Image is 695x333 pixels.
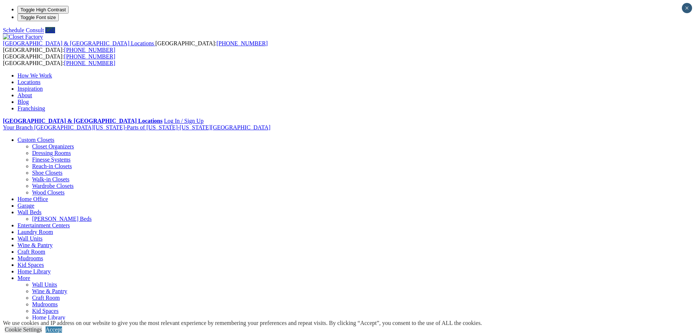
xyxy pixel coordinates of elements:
a: Wall Beds [18,209,42,215]
a: Reach-in Closets [32,163,72,169]
a: About [18,92,32,98]
button: Close [682,3,692,13]
a: Blog [18,99,29,105]
a: Wardrobe Closets [32,183,74,189]
a: Kid Spaces [18,262,44,268]
a: Cookie Settings [5,326,42,333]
a: Your Branch [GEOGRAPHIC_DATA][US_STATE]-Parts of [US_STATE]-[US_STATE][GEOGRAPHIC_DATA] [3,124,270,130]
a: Schedule Consult [3,27,44,33]
a: Wall Units [18,235,42,242]
a: More menu text will display only on big screen [18,275,30,281]
a: Custom Closets [18,137,54,143]
a: [GEOGRAPHIC_DATA] & [GEOGRAPHIC_DATA] Locations [3,118,162,124]
a: [PHONE_NUMBER] [64,47,115,53]
span: Toggle High Contrast [20,7,66,12]
div: We use cookies and IP address on our website to give you the most relevant experience by remember... [3,320,482,326]
button: Toggle High Contrast [18,6,69,14]
a: Home Office [18,196,48,202]
a: [PERSON_NAME] Beds [32,216,92,222]
span: [GEOGRAPHIC_DATA]: [GEOGRAPHIC_DATA]: [3,53,115,66]
a: Wall Units [32,281,57,288]
span: [GEOGRAPHIC_DATA][US_STATE]-Parts of [US_STATE]-[US_STATE][GEOGRAPHIC_DATA] [34,124,270,130]
a: Accept [46,326,62,333]
a: Wood Closets [32,189,65,196]
a: Home Library [18,268,51,275]
a: Laundry Room [18,229,53,235]
button: Toggle Font size [18,14,59,21]
a: [GEOGRAPHIC_DATA] & [GEOGRAPHIC_DATA] Locations [3,40,155,46]
a: Wine & Pantry [32,288,67,294]
a: Inspiration [18,86,43,92]
span: [GEOGRAPHIC_DATA]: [GEOGRAPHIC_DATA]: [3,40,268,53]
a: Entertainment Centers [18,222,70,228]
a: Log In / Sign Up [164,118,203,124]
a: Finesse Systems [32,156,70,163]
a: Craft Room [32,295,60,301]
a: [PHONE_NUMBER] [64,60,115,66]
a: Closet Organizers [32,143,74,150]
span: Toggle Font size [20,15,56,20]
img: Closet Factory [3,34,43,40]
span: Your Branch [3,124,32,130]
a: Locations [18,79,40,85]
a: Home Library [32,314,65,321]
a: [PHONE_NUMBER] [64,53,115,60]
a: Call [45,27,55,33]
a: Walk-in Closets [32,176,69,182]
a: Kid Spaces [32,308,58,314]
a: Shoe Closets [32,170,62,176]
a: How We Work [18,72,52,79]
span: [GEOGRAPHIC_DATA] & [GEOGRAPHIC_DATA] Locations [3,40,154,46]
a: Franchising [18,105,45,111]
a: [PHONE_NUMBER] [216,40,267,46]
a: Dressing Rooms [32,150,71,156]
a: Mudrooms [18,255,43,261]
a: Mudrooms [32,301,58,307]
a: Craft Room [18,249,45,255]
a: Garage [18,203,34,209]
a: Wine & Pantry [18,242,53,248]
